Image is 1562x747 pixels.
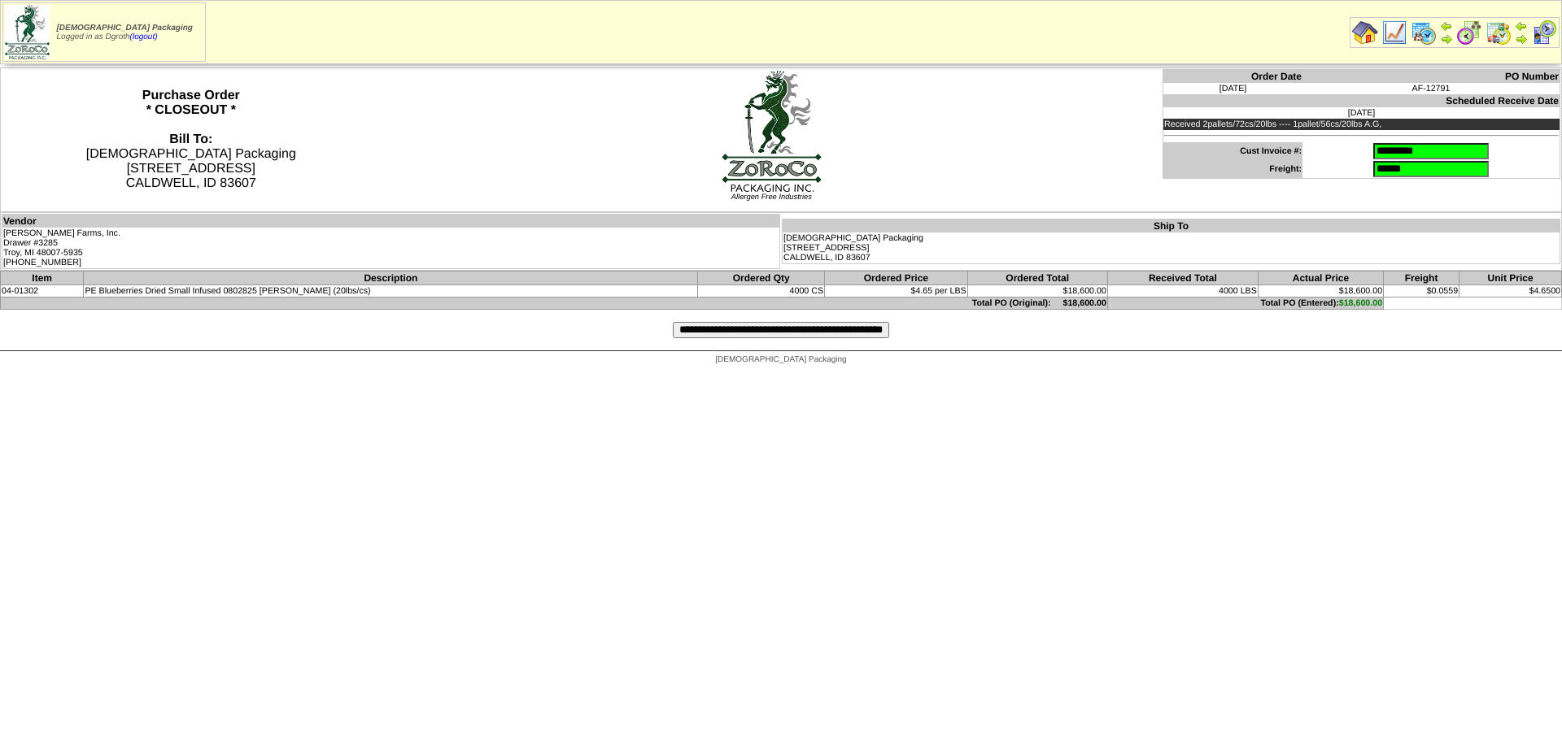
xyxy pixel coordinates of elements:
td: AF-12791 [1302,83,1560,94]
img: arrowleft.gif [1440,20,1453,33]
td: [DATE] [1163,83,1302,94]
strong: Bill To: [169,132,212,146]
th: Scheduled Receive Date [1163,94,1560,107]
td: Total PO (Original): $18,600.00 [1,297,1108,310]
td: [PERSON_NAME] Farms, Inc. Drawer #3285 Troy, MI 48007-5935 [PHONE_NUMBER] [2,228,780,269]
td: 04-01302 [1,285,84,297]
th: PO Number [1302,70,1560,84]
span: $18,600.00 [1339,286,1382,296]
img: calendarblend.gif [1456,20,1482,46]
span: [DEMOGRAPHIC_DATA] Packaging [57,24,193,33]
td: Freight: [1163,160,1302,179]
img: calendarinout.gif [1486,20,1512,46]
td: 4000 LBS [1107,285,1258,297]
td: Received 2pallets/72cs/20lbs ---- 1pallet/56cs/20lbs A.G, [1163,119,1560,130]
th: Item [1,271,84,285]
span: Allergen Free Industries [731,193,812,201]
td: PE Blueberries Dried Small Infused 0802825 [PERSON_NAME] (20lbs/cs) [84,285,698,297]
img: logoBig.jpg [721,69,822,193]
th: Purchase Order * CLOSEOUT * [1,68,382,212]
td: [DATE] [1163,107,1560,119]
img: zoroco-logo-small.webp [5,5,50,59]
span: $18,600.00 [1339,298,1382,308]
img: arrowleft.gif [1515,20,1528,33]
td: 4000 CS [698,285,825,297]
th: Freight [1384,271,1459,285]
img: line_graph.gif [1381,20,1407,46]
th: Received Total [1107,271,1258,285]
a: (logout) [130,33,158,41]
span: [DEMOGRAPHIC_DATA] Packaging [STREET_ADDRESS] CALDWELL, ID 83607 [86,132,296,190]
span: Logged in as Dgroth [57,24,193,41]
th: Ordered Price [825,271,968,285]
th: Ship To [783,219,1560,233]
img: home.gif [1352,20,1378,46]
th: Actual Price [1258,271,1383,285]
th: Vendor [2,215,780,228]
img: calendarprod.gif [1411,20,1437,46]
th: Description [84,271,698,285]
img: calendarcustomer.gif [1531,20,1557,46]
td: [DEMOGRAPHIC_DATA] Packaging [STREET_ADDRESS] CALDWELL, ID 83607 [783,232,1560,264]
span: $0.0559 [1427,286,1459,296]
img: arrowright.gif [1515,33,1528,46]
th: Order Date [1163,70,1302,84]
td: $4.65 per LBS [825,285,968,297]
th: Ordered Total [967,271,1107,285]
th: Ordered Qty [698,271,825,285]
img: arrowright.gif [1440,33,1453,46]
th: Unit Price [1459,271,1562,285]
td: Cust Invoice #: [1163,142,1302,160]
td: $18,600.00 [967,285,1107,297]
span: [DEMOGRAPHIC_DATA] Packaging [715,355,846,364]
td: $4.6500 [1459,285,1562,297]
td: Total PO (Entered): [1107,297,1383,310]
